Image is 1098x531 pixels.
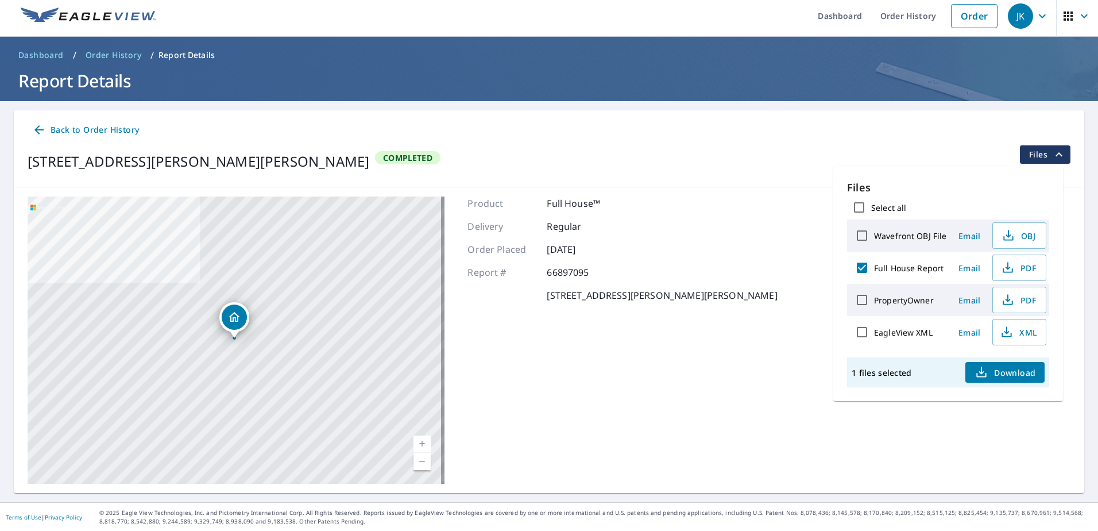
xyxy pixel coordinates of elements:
p: Delivery [467,220,536,233]
button: filesDropdownBtn-66897095 [1019,145,1070,164]
span: PDF [1000,293,1037,307]
img: EV Logo [21,7,156,25]
div: JK [1008,3,1033,29]
label: EagleView XML [874,327,933,338]
button: PDF [992,287,1046,313]
p: Full House™ [547,197,616,210]
label: Full House Report [874,263,944,274]
label: Wavefront OBJ File [874,230,946,241]
p: Report # [467,265,536,279]
p: Report Details [158,49,215,61]
a: Current Level 17, Zoom In [413,436,431,453]
span: Order History [86,49,141,61]
div: Dropped pin, building 1, Residential property, 3867 Anderson Rd Bellville, OH 44813 [219,302,249,338]
a: Dashboard [14,46,68,64]
label: Select all [871,202,906,213]
li: / [150,48,154,62]
span: Download [975,365,1035,379]
nav: breadcrumb [14,46,1084,64]
div: [STREET_ADDRESS][PERSON_NAME][PERSON_NAME] [28,151,369,172]
button: XML [992,319,1046,345]
button: Email [951,291,988,309]
a: Order History [81,46,146,64]
a: Current Level 17, Zoom Out [413,453,431,470]
span: Dashboard [18,49,64,61]
button: PDF [992,255,1046,281]
p: 1 files selected [852,367,911,378]
span: Email [956,230,983,241]
label: PropertyOwner [874,295,934,306]
a: Privacy Policy [45,513,82,521]
p: © 2025 Eagle View Technologies, Inc. and Pictometry International Corp. All Rights Reserved. Repo... [99,509,1092,526]
p: Product [467,197,536,210]
li: / [73,48,76,62]
p: Regular [547,220,616,233]
span: Email [956,327,983,338]
span: Email [956,263,983,274]
button: Email [951,259,988,277]
a: Terms of Use [6,513,41,521]
a: Back to Order History [28,120,144,141]
p: 66897095 [547,265,616,279]
h1: Report Details [14,69,1084,93]
p: [STREET_ADDRESS][PERSON_NAME][PERSON_NAME] [547,288,777,302]
span: OBJ [1000,229,1037,243]
span: Completed [376,152,439,163]
span: Files [1029,148,1066,161]
span: Back to Order History [32,123,139,137]
p: | [6,514,82,521]
p: Order Placed [467,243,536,256]
span: Email [956,295,983,306]
p: Files [847,180,1049,195]
span: PDF [1000,261,1037,275]
button: Email [951,227,988,245]
button: Download [965,362,1045,383]
p: [DATE] [547,243,616,256]
span: XML [1000,325,1037,339]
button: OBJ [992,222,1046,249]
button: Email [951,324,988,341]
a: Order [951,4,998,28]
